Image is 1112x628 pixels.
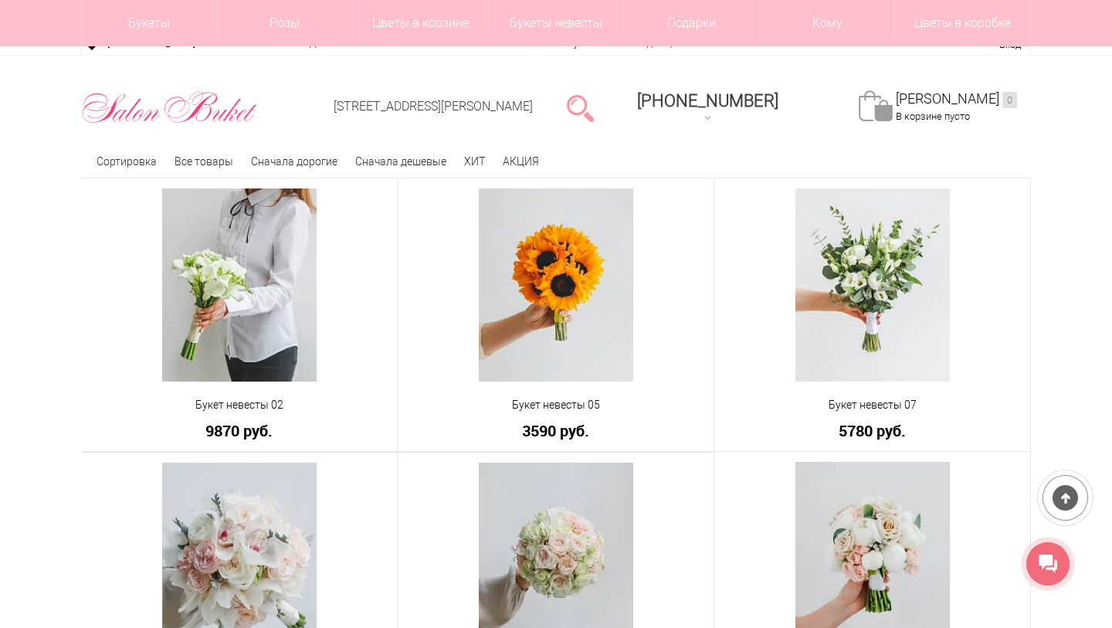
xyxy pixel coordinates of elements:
[408,423,703,439] a: 3590 руб.
[628,86,788,130] a: [PHONE_NUMBER]
[724,397,1020,413] a: Букет невесты 07
[408,397,703,413] a: Букет невесты 05
[795,188,950,382] img: Букет невесты 07
[162,188,317,382] img: Букет невесты 02
[91,397,387,413] a: Букет невесты 02
[97,155,157,168] span: Сортировка
[1002,92,1017,108] ins: 0
[896,90,1017,108] a: [PERSON_NAME]
[896,110,970,122] span: В корзине пусто
[479,188,633,382] img: Букет невесты 05
[91,423,387,439] a: 9870 руб.
[251,155,337,168] a: Сначала дорогие
[464,155,485,168] a: ХИТ
[175,155,233,168] a: Все товары
[503,155,539,168] a: АКЦИЯ
[724,423,1020,439] a: 5780 руб.
[355,155,446,168] a: Сначала дешевые
[637,91,778,110] span: [PHONE_NUMBER]
[81,87,258,127] img: Цветы Нижний Новгород
[334,99,533,114] a: [STREET_ADDRESS][PERSON_NAME]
